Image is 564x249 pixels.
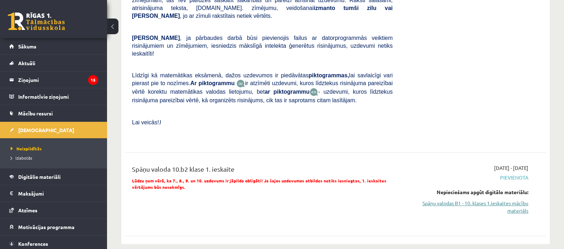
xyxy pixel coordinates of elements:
[9,202,98,218] a: Atzīmes
[265,89,310,95] b: ar piktogrammu
[9,105,98,121] a: Mācību resursi
[403,199,528,214] a: Spāņu valodas B1 - 10. klases 1.ieskaites mācību materiāls
[9,122,98,138] a: [DEMOGRAPHIC_DATA]
[310,88,318,96] img: wKvN42sLe3LLwAAAABJRU5ErkJggg==
[18,185,98,202] legend: Maksājumi
[132,72,393,86] span: Līdzīgi kā matemātikas eksāmenā, dažos uzdevumos ir piedāvātas lai savlaicīgi vari pierast pie to...
[190,80,234,86] b: Ar piktogrammu
[9,38,98,55] a: Sākums
[309,72,349,78] b: piktogrammas,
[18,240,48,247] span: Konferences
[18,72,98,88] legend: Ziņojumi
[18,173,61,180] span: Digitālie materiāli
[9,219,98,235] a: Motivācijas programma
[18,207,37,213] span: Atzīmes
[11,155,32,161] span: Izlabotās
[403,188,528,196] div: Nepieciešams apgūt digitālo materiālu:
[132,35,393,57] span: , ja pārbaudes darbā būsi pievienojis failus ar datorprogrammās veiktiem risinājumiem un zīmējumi...
[9,72,98,88] a: Ziņojumi15
[11,145,100,152] a: Neizpildītās
[132,35,180,41] span: [PERSON_NAME]
[18,88,98,105] legend: Informatīvie ziņojumi
[11,146,42,151] span: Neizpildītās
[132,80,393,95] span: ir atzīmēti uzdevumi, kuros līdztekus risinājuma pareizībai vērtē korektu matemātikas valodas lie...
[403,174,528,181] span: Pievienota
[18,110,53,116] span: Mācību resursi
[18,224,75,230] span: Motivācijas programma
[494,164,528,172] span: [DATE] - [DATE]
[8,12,65,30] a: Rīgas 1. Tālmācības vidusskola
[237,79,245,88] img: JfuEzvunn4EvwAAAAASUVORK5CYII=
[132,164,393,177] div: Spāņu valoda 10.b2 klase 1. ieskaite
[314,5,335,11] b: izmanto
[88,75,98,85] i: 15
[9,88,98,105] a: Informatīvie ziņojumi
[9,185,98,202] a: Maksājumi
[11,155,100,161] a: Izlabotās
[9,55,98,71] a: Aktuāli
[18,43,36,50] span: Sākums
[18,127,74,133] span: [DEMOGRAPHIC_DATA]
[132,178,386,190] span: Lūdzu ņem vērā, ka 7., 8., 9. un 10. uzdevums ir jāpilda obligāti! Ja šajos uzdevumos atbildes ne...
[159,119,161,125] span: J
[132,119,159,125] span: Lai veicās!
[9,168,98,185] a: Digitālie materiāli
[18,60,35,66] span: Aktuāli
